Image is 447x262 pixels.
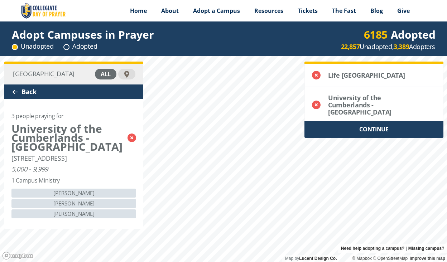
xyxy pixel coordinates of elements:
a: Improve this map [410,256,445,261]
div: Adopt Campuses in Prayer [12,30,154,39]
div: all [95,69,116,79]
div: Map by [282,255,340,262]
a: Lucent Design Co. [299,256,337,261]
span: Adopt a Campus [193,7,240,15]
div: University of the Cumberlands - [GEOGRAPHIC_DATA] [11,124,124,151]
a: Missing campus? [408,244,444,253]
a: Mapbox [352,256,372,261]
div: [PERSON_NAME] [11,209,136,218]
a: About [154,2,186,20]
a: Tickets [290,2,325,20]
div: University of the Cumberlands - [GEOGRAPHIC_DATA] [328,94,422,116]
div: 5,000 - 9,999 [11,165,48,173]
span: Give [397,7,410,15]
a: Mapbox logo [2,252,34,260]
strong: 22,857 [341,42,360,51]
span: Blog [370,7,383,15]
div: Back [4,84,143,99]
span: Tickets [298,7,318,15]
a: Need help adopting a campus? [341,244,404,253]
div: Unadopted, Adopters [341,42,435,51]
a: Home [123,2,154,20]
div: [PERSON_NAME] [11,199,136,208]
div: Unadopted [12,42,53,51]
a: Adopt a Campus [186,2,247,20]
a: Resources [247,2,290,20]
div: CONTINUE [304,121,443,138]
a: Blog [363,2,390,20]
div: Life [GEOGRAPHIC_DATA] [328,72,422,79]
span: Home [130,7,147,15]
div: 1 Campus Ministry [11,176,60,185]
strong: 3,389 [394,42,409,51]
a: The Fast [325,2,363,20]
a: OpenStreetMap [373,256,408,261]
div: Adopted [63,42,97,51]
span: The Fast [332,7,356,15]
div: | [338,244,447,253]
span: About [161,7,179,15]
div: 6185 [364,30,388,39]
a: Give [390,2,417,20]
div: [STREET_ADDRESS] [11,155,67,162]
div: [PERSON_NAME] [11,189,136,198]
span: Resources [254,7,283,15]
div: 3 people praying for [11,112,64,121]
input: Find Your Campus [12,69,93,79]
div: Adopted [364,30,436,39]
